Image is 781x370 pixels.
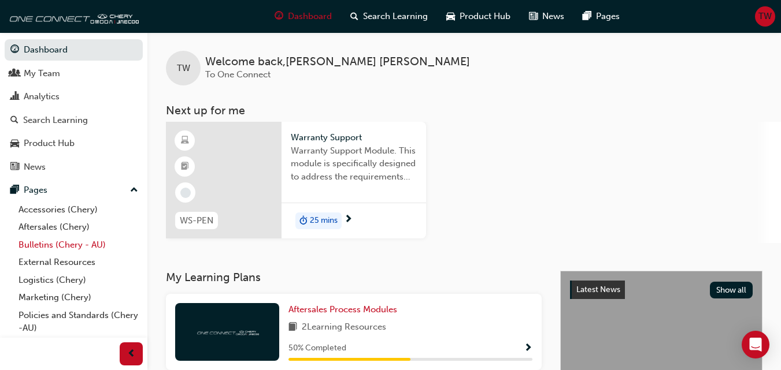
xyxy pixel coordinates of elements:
span: guage-icon [275,9,283,24]
span: Pages [596,10,620,23]
h3: Next up for me [147,104,781,117]
span: next-icon [344,215,353,225]
span: chart-icon [10,92,19,102]
span: 50 % Completed [288,342,346,355]
span: prev-icon [127,347,136,361]
span: search-icon [350,9,358,24]
img: oneconnect [6,5,139,28]
a: Accessories (Chery) [14,201,143,219]
h3: My Learning Plans [166,271,542,284]
span: learningResourceType_ELEARNING-icon [181,133,189,148]
a: car-iconProduct Hub [437,5,520,28]
span: pages-icon [10,185,19,196]
img: oneconnect [195,326,259,337]
span: people-icon [10,69,19,79]
a: Latest NewsShow all [570,281,753,299]
span: learningRecordVerb_NONE-icon [180,188,191,198]
a: search-iconSearch Learning [341,5,437,28]
div: Product Hub [24,137,75,150]
span: Product Hub [460,10,510,23]
span: pages-icon [583,9,591,24]
a: Marketing (Chery) [14,289,143,307]
a: External Resources [14,253,143,271]
button: Show all [710,282,753,298]
div: My Team [24,67,60,80]
span: TW [758,10,772,23]
span: booktick-icon [181,159,189,174]
button: Show Progress [524,341,532,356]
span: Aftersales Process Modules [288,304,397,315]
a: Logistics (Chery) [14,271,143,289]
button: Pages [5,180,143,201]
span: Dashboard [288,10,332,23]
a: Analytics [5,86,143,107]
span: 25 mins [310,214,338,227]
span: Search Learning [363,10,428,23]
span: Welcome back , [PERSON_NAME] [PERSON_NAME] [205,55,470,69]
button: TW [755,6,775,27]
span: Latest News [576,285,620,294]
a: Policies and Standards (Chery -AU) [14,307,143,337]
button: DashboardMy TeamAnalyticsSearch LearningProduct HubNews [5,37,143,180]
div: News [24,160,46,174]
a: Bulletins (Chery - AU) [14,236,143,254]
a: Dashboard [5,39,143,61]
div: Analytics [24,90,60,103]
a: Aftersales (Chery) [14,218,143,236]
a: news-iconNews [520,5,573,28]
a: Product Hub [5,133,143,154]
div: Search Learning [23,114,88,127]
a: Technical Hub Workshop information [14,337,143,368]
span: Show Progress [524,343,532,354]
span: search-icon [10,115,18,126]
span: TW [177,62,190,75]
span: book-icon [288,320,297,335]
span: car-icon [10,139,19,149]
a: My Team [5,63,143,84]
span: news-icon [529,9,538,24]
a: pages-iconPages [573,5,629,28]
span: Warranty Support [291,131,417,144]
span: To One Connect [205,69,271,80]
span: guage-icon [10,45,19,55]
span: car-icon [446,9,455,24]
span: WS-PEN [180,214,213,227]
a: guage-iconDashboard [265,5,341,28]
a: News [5,156,143,178]
span: duration-icon [299,214,308,229]
a: Aftersales Process Modules [288,303,402,316]
div: Open Intercom Messenger [742,331,769,358]
span: news-icon [10,162,19,173]
span: 2 Learning Resources [302,320,386,335]
span: up-icon [130,183,138,198]
a: WS-PENWarranty SupportWarranty Support Module. This module is specifically designed to address th... [166,122,426,238]
div: Pages [24,184,47,197]
span: News [542,10,564,23]
span: Warranty Support Module. This module is specifically designed to address the requirements and pro... [291,144,417,184]
a: Search Learning [5,110,143,131]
